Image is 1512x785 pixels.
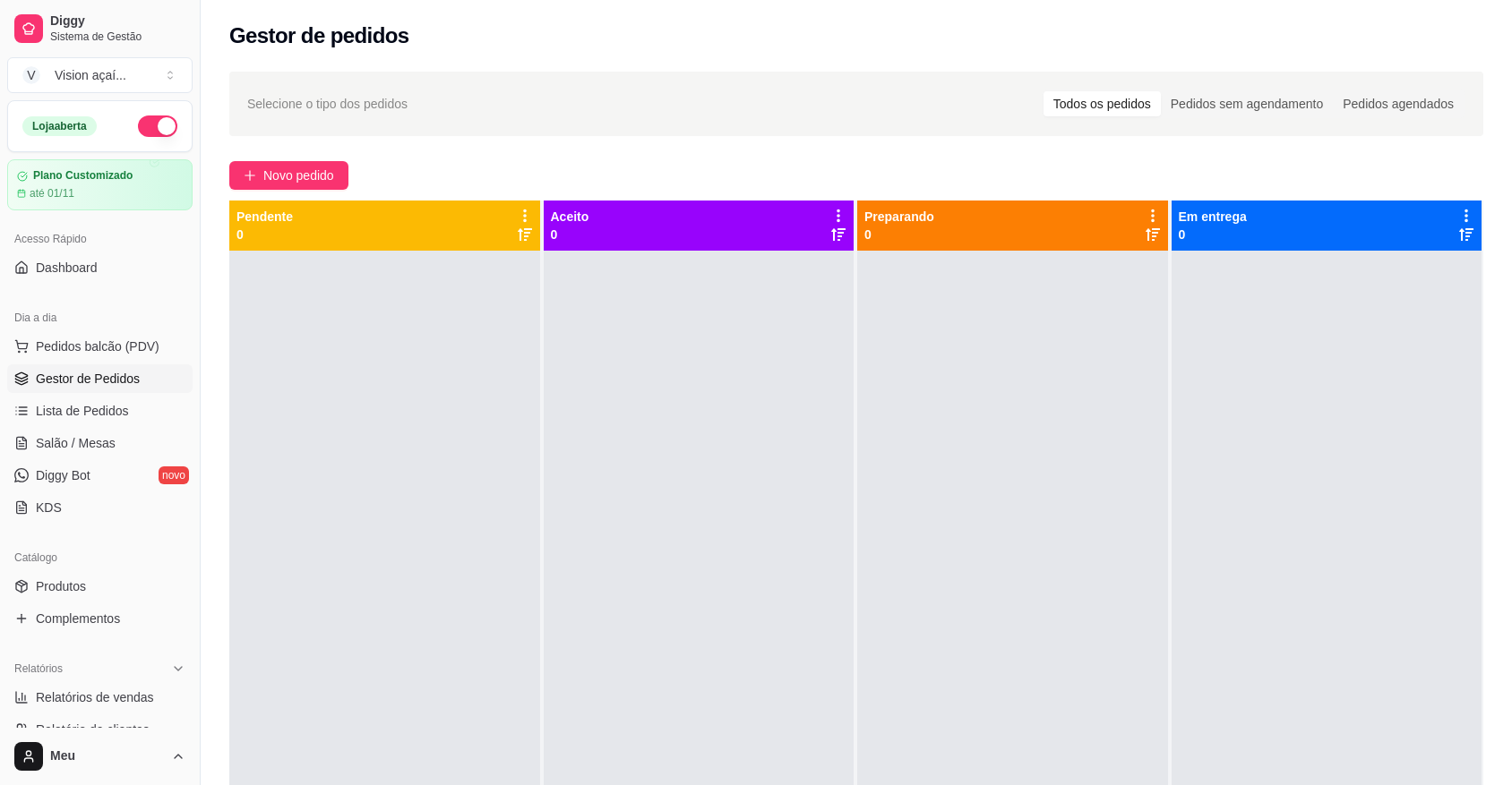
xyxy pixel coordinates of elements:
[7,7,193,50] a: DiggySistema de Gestão
[36,402,129,420] span: Lista de Pedidos
[36,610,120,627] span: Complementos
[7,493,193,522] a: KDS
[50,13,185,30] span: Diggy
[36,688,154,706] span: Relatórios de vendas
[7,461,193,490] a: Diggy Botnovo
[7,683,193,712] a: Relatórios de vendas
[7,429,193,457] a: Salão / Mesas
[7,57,193,93] button: Select a team
[236,226,293,243] p: 0
[1333,91,1464,116] div: Pedidos agendados
[864,208,934,226] p: Preparando
[50,30,185,44] span: Sistema de Gestão
[1179,208,1247,226] p: Em entrega
[1044,91,1161,116] div: Todos os pedidos
[50,748,164,764] span: Meu
[36,721,150,738] span: Relatório de clientes
[7,253,193,282] a: Dashboard
[7,303,193,332] div: Dia a dia
[22,116,97,136] div: Loja aberta
[36,337,159,355] span: Pedidos balcão (PDV)
[36,434,116,452] span: Salão / Mesas
[33,169,133,183] article: Plano Customizado
[36,499,62,516] span: KDS
[236,208,293,226] p: Pendente
[7,604,193,633] a: Complementos
[36,259,98,277] span: Dashboard
[247,94,408,114] span: Selecione o tipo dos pedidos
[14,661,63,676] span: Relatórios
[36,577,86,595] span: Produtos
[7,715,193,744] a: Relatório de clientes
[7,225,193,253] div: Acesso Rápido
[36,466,90,484] span: Diggy Bot
[22,66,40,84] span: V
[229,21,409,50] h2: Gestor de pedidos
[36,370,140,388] span: Gestor de Pedidos
[1161,91,1333,116] div: Pedidos sem agendamento
[551,208,589,226] p: Aceito
[138,115,177,137] button: Alterar Status
[263,166,334,185] span: Novo pedido
[1179,226,1247,243] p: 0
[30,186,74,201] article: até 01/11
[864,226,934,243] p: 0
[244,169,256,182] span: plus
[7,572,193,601] a: Produtos
[7,543,193,572] div: Catálogo
[7,332,193,361] button: Pedidos balcão (PDV)
[7,397,193,425] a: Lista de Pedidos
[7,735,193,778] button: Meu
[7,364,193,393] a: Gestor de Pedidos
[229,161,348,190] button: Novo pedido
[7,159,193,210] a: Plano Customizadoaté 01/11
[55,66,126,84] div: Vision açaí ...
[551,226,589,243] p: 0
